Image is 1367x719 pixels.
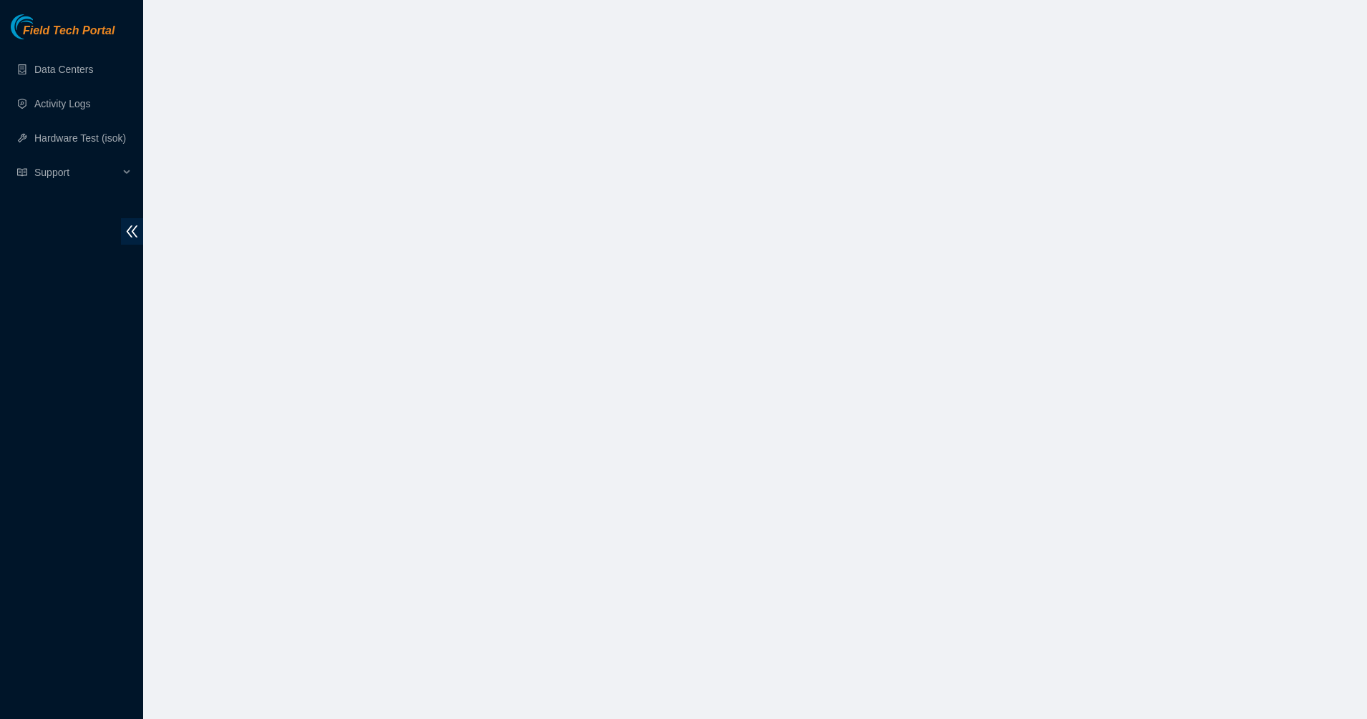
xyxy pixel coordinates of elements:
[11,14,72,39] img: Akamai Technologies
[34,132,126,144] a: Hardware Test (isok)
[34,64,93,75] a: Data Centers
[34,98,91,109] a: Activity Logs
[17,167,27,177] span: read
[121,218,143,245] span: double-left
[11,26,115,44] a: Akamai TechnologiesField Tech Portal
[34,158,119,187] span: Support
[23,24,115,38] span: Field Tech Portal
